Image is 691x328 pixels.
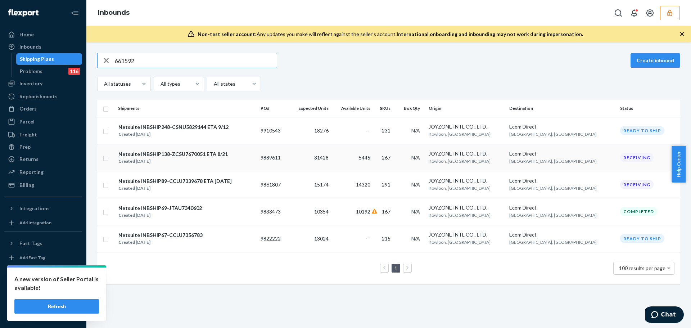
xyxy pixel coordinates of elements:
[429,123,503,130] div: JOYZONE INTL CO., LTD.
[19,156,39,163] div: Returns
[429,239,491,245] span: Kowloon, [GEOGRAPHIC_DATA]
[506,100,617,117] th: Destination
[429,204,503,211] div: JOYZONE INTL CO., LTD.
[68,6,82,20] button: Close Navigation
[19,31,34,38] div: Home
[258,100,289,117] th: PO#
[620,207,657,216] div: Completed
[429,177,503,184] div: JOYZONE INTL CO., LTD.
[631,53,680,68] button: Create inbound
[411,127,420,134] span: N/A
[19,255,45,261] div: Add Fast Tag
[429,158,491,164] span: Kowloon, [GEOGRAPHIC_DATA]
[396,100,426,117] th: Box Qty
[258,117,289,144] td: 9910543
[411,154,420,161] span: N/A
[359,154,370,161] span: 5445
[4,91,82,102] a: Replenishments
[620,180,654,189] div: Receiving
[429,150,503,157] div: JOYZONE INTL CO., LTD.
[627,6,641,20] button: Open notifications
[19,169,44,176] div: Reporting
[258,171,289,198] td: 9861807
[393,265,399,271] a: Page 1 is your current page
[411,181,420,188] span: N/A
[115,100,258,117] th: Shipments
[19,205,50,212] div: Integrations
[8,9,39,17] img: Flexport logo
[643,6,657,20] button: Open account menu
[397,31,583,37] span: International onboarding and inbounding may not work during impersonation.
[16,66,82,77] a: Problems116
[115,53,277,68] input: Search inbounds by name, destination, msku...
[4,78,82,89] a: Inventory
[617,100,680,117] th: Status
[429,185,491,191] span: Kowloon, [GEOGRAPHIC_DATA]
[16,53,82,65] a: Shipping Plans
[19,93,58,100] div: Replenishments
[672,146,686,183] span: Help Center
[4,141,82,153] a: Prep
[620,126,664,135] div: Ready to ship
[92,3,135,23] ol: breadcrumbs
[118,150,228,158] div: Netsuite INBSHIP138-ZCSU7670051 ETA 8/21
[620,234,664,243] div: Ready to ship
[4,166,82,178] a: Reporting
[118,212,202,219] div: Created [DATE]
[160,80,161,87] input: All types
[19,118,35,125] div: Parcel
[118,232,203,239] div: Netsuite INBSHIP67-CCLU7356783
[19,240,42,247] div: Fast Tags
[19,131,37,138] div: Freight
[258,198,289,225] td: 9833473
[509,185,597,191] span: [GEOGRAPHIC_DATA], [GEOGRAPHIC_DATA]
[619,265,665,271] span: 100 results per page
[118,131,229,138] div: Created [DATE]
[509,150,614,157] div: Ecom Direct
[4,179,82,191] a: Billing
[19,220,51,226] div: Add Integration
[509,239,597,245] span: [GEOGRAPHIC_DATA], [GEOGRAPHIC_DATA]
[314,181,329,188] span: 15174
[4,283,82,295] button: Talk to Support
[411,235,420,242] span: N/A
[4,238,82,249] button: Fast Tags
[118,123,229,131] div: Netsuite INBSHIP248-CSNU5829144 ETA 9/12
[19,143,31,150] div: Prep
[20,55,54,63] div: Shipping Plans
[314,208,329,215] span: 10354
[4,103,82,114] a: Orders
[382,208,390,215] span: 167
[509,204,614,211] div: Ecom Direct
[429,231,503,238] div: JOYZONE INTL CO., LTD.
[620,153,654,162] div: Receiving
[19,80,42,87] div: Inventory
[382,235,390,242] span: 215
[645,306,684,324] iframe: Opens a widget where you can chat to one of our agents
[366,127,370,134] span: —
[356,208,370,215] span: 10192
[118,185,232,192] div: Created [DATE]
[4,308,82,319] button: Give Feedback
[103,80,104,87] input: All statuses
[118,158,228,165] div: Created [DATE]
[429,212,491,218] span: Kowloon, [GEOGRAPHIC_DATA]
[289,100,331,117] th: Expected Units
[509,231,614,238] div: Ecom Direct
[411,208,420,215] span: N/A
[4,252,82,264] a: Add Fast Tag
[4,296,82,307] a: Help Center
[68,68,80,75] div: 116
[19,43,41,50] div: Inbounds
[356,181,370,188] span: 14320
[611,6,625,20] button: Open Search Box
[4,29,82,40] a: Home
[4,129,82,140] a: Freight
[118,205,202,212] div: Netsuite INBSHIP69-JTAU7340602
[118,239,203,246] div: Created [DATE]
[382,154,390,161] span: 267
[14,275,99,292] p: A new version of Seller Portal is available!
[314,127,329,134] span: 18276
[382,127,390,134] span: 231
